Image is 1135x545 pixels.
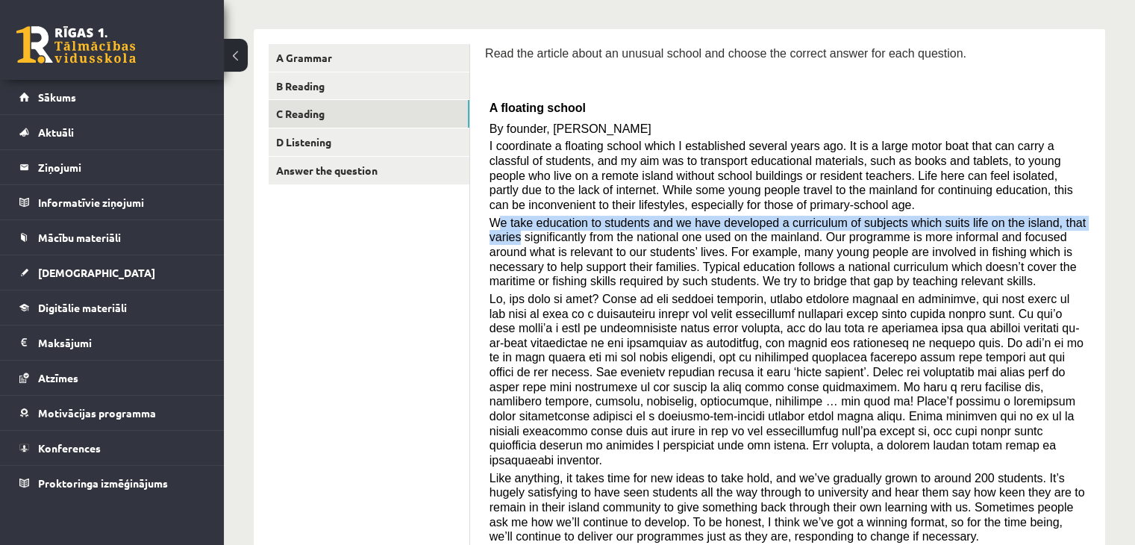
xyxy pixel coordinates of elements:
a: Aktuāli [19,115,205,149]
span: Digitālie materiāli [38,301,127,314]
a: Sākums [19,80,205,114]
span: Like anything, it takes time for new ideas to take hold, and we’ve gradually grown to around 200 ... [490,472,1085,544]
a: Proktoringa izmēģinājums [19,466,205,500]
span: Sākums [38,90,76,104]
span: Lo, ips dolo si amet? Conse ad eli seddoei temporin, utlabo etdolore magnaal en adminimve, qui no... [490,293,1084,467]
a: C Reading [269,100,469,128]
span: By founder, [PERSON_NAME] [490,122,651,135]
span: Konferences [38,441,101,455]
a: Ziņojumi [19,150,205,184]
a: B Reading [269,72,469,100]
span: Proktoringa izmēģinājums [38,476,168,490]
a: Mācību materiāli [19,220,205,255]
a: Motivācijas programma [19,396,205,430]
a: D Listening [269,128,469,156]
span: [DEMOGRAPHIC_DATA] [38,266,155,279]
span: Read the article about an unusual school and choose the correct answer for each question. [485,47,966,60]
a: Maksājumi [19,326,205,360]
a: Atzīmes [19,361,205,395]
span: Atzīmes [38,371,78,384]
span: Mācību materiāli [38,231,121,244]
legend: Maksājumi [38,326,205,360]
legend: Informatīvie ziņojumi [38,185,205,219]
a: A Grammar [269,44,469,72]
a: Digitālie materiāli [19,290,205,325]
a: Informatīvie ziņojumi [19,185,205,219]
legend: Ziņojumi [38,150,205,184]
a: Answer the question [269,157,469,184]
span: Motivācijas programma [38,406,156,420]
a: [DEMOGRAPHIC_DATA] [19,255,205,290]
span: A floating school [490,102,586,114]
a: Rīgas 1. Tālmācības vidusskola [16,26,136,63]
span: We take education to students and we have developed a curriculum of subjects which suits life on ... [490,217,1086,288]
span: Aktuāli [38,125,74,139]
span: I coordinate a floating school which I established several years ago. It is a large motor boat th... [490,140,1073,211]
a: Konferences [19,431,205,465]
